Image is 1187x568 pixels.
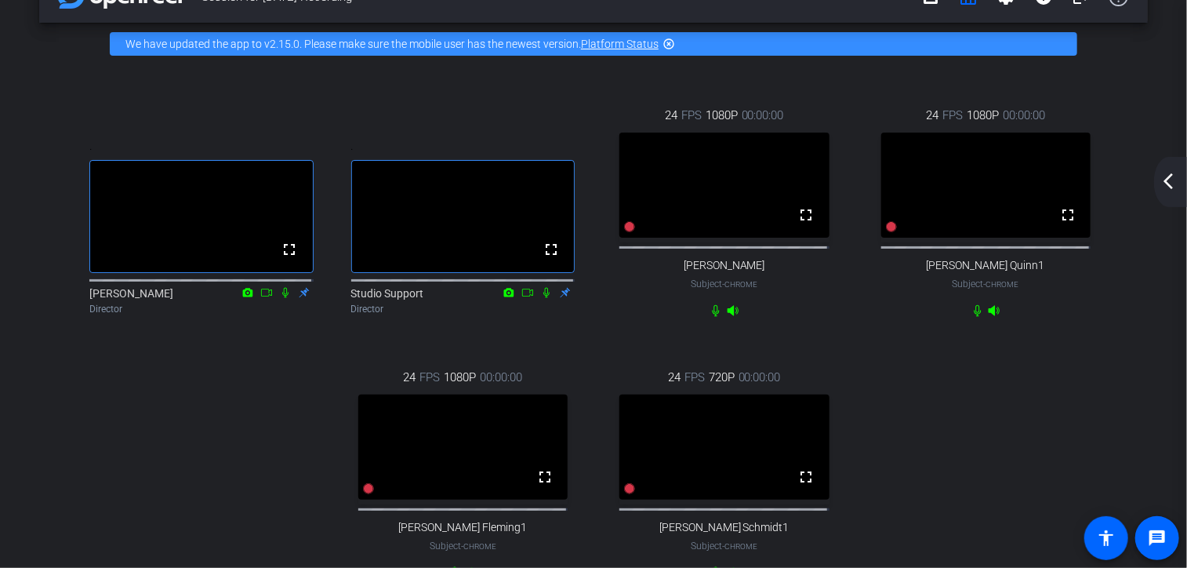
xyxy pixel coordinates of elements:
div: Director [89,302,314,316]
span: FPS [419,369,440,386]
span: FPS [681,107,702,124]
span: 720P [709,369,735,386]
span: Subject [691,539,757,553]
span: 1080P [444,369,476,386]
mat-icon: fullscreen [542,240,561,259]
mat-icon: arrow_back_ios_new [1159,172,1178,191]
span: 1080P [967,107,999,124]
span: 00:00:00 [480,369,522,386]
span: 24 [665,107,677,124]
mat-icon: fullscreen [797,468,816,486]
mat-icon: fullscreen [797,206,816,224]
mat-icon: message [1148,529,1167,548]
span: Chrome [463,542,496,551]
span: Chrome [724,542,757,551]
span: Subject [430,539,496,553]
span: FPS [942,107,963,124]
mat-icon: fullscreen [535,468,554,486]
span: Subject [691,277,757,291]
span: Subject [953,277,1019,291]
div: [PERSON_NAME] [89,286,314,316]
span: 00:00:00 [739,369,781,386]
span: [PERSON_NAME] Quinn1 [927,259,1045,272]
div: Studio Support [351,286,575,316]
span: - [461,541,463,552]
span: - [984,279,986,289]
mat-icon: accessibility [1097,529,1116,548]
span: - [722,279,724,289]
span: - [722,541,724,552]
mat-icon: fullscreen [1058,206,1077,224]
mat-icon: fullscreen [281,240,299,259]
div: Director [351,302,575,316]
span: Chrome [724,280,757,289]
div: . [351,133,575,160]
span: FPS [684,369,705,386]
mat-icon: highlight_off [662,38,675,50]
span: [PERSON_NAME] [684,259,765,272]
span: 00:00:00 [1003,107,1045,124]
div: . [89,133,314,160]
span: Chrome [986,280,1019,289]
span: 00:00:00 [742,107,784,124]
span: [PERSON_NAME] Schmidt1 [659,521,790,534]
a: Platform Status [581,38,659,50]
div: We have updated the app to v2.15.0. Please make sure the mobile user has the newest version. [110,32,1077,56]
span: 24 [403,369,416,386]
span: 1080P [706,107,738,124]
span: 24 [926,107,938,124]
span: 24 [668,369,681,386]
span: [PERSON_NAME] Fleming1 [398,521,527,534]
